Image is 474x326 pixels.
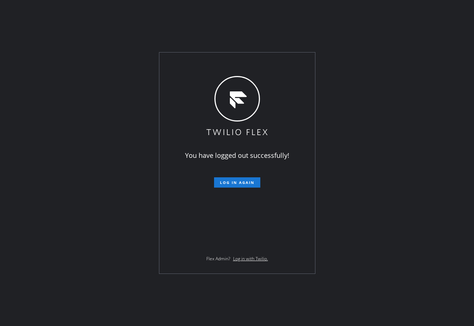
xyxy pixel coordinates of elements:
a: Log in with Twilio. [233,256,268,262]
span: You have logged out successfully! [185,151,289,160]
span: Log in again [220,180,254,185]
button: Log in again [214,177,260,188]
span: Flex Admin? [206,256,230,262]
